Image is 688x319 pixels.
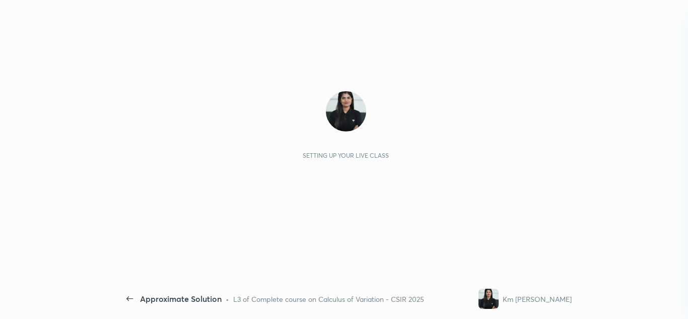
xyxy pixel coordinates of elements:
div: • [226,294,229,304]
img: d927893aa13d4806b6c3f72c76ecc280.jpg [478,289,499,309]
div: Approximate Solution [140,293,222,305]
div: Setting up your live class [303,152,389,159]
div: Km [PERSON_NAME] [503,294,572,304]
div: L3 of Complete course on Calculus of Variation - CSIR 2025 [233,294,424,304]
img: d927893aa13d4806b6c3f72c76ecc280.jpg [326,91,366,132]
